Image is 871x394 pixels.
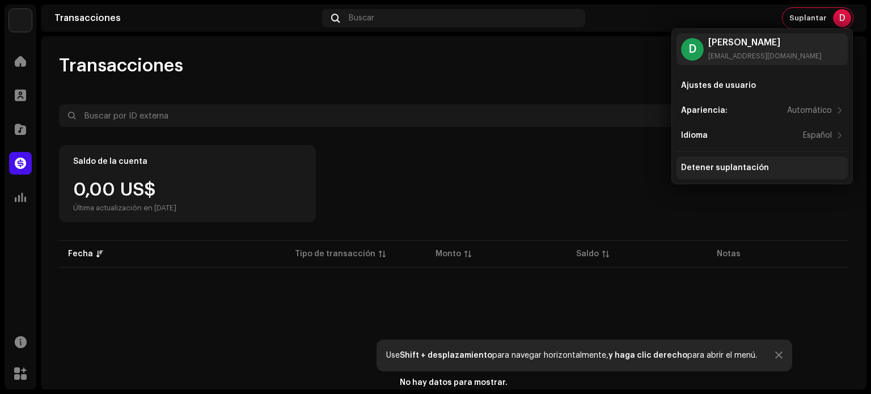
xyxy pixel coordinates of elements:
div: [EMAIL_ADDRESS][DOMAIN_NAME] [708,52,822,61]
re-m-nav-item: Ajustes de usuario [676,74,848,97]
div: [PERSON_NAME] [708,38,822,47]
div: Saldo de la cuenta [73,157,147,166]
div: Use para navegar horizontalmente, para abrir el menú. [386,351,757,360]
div: Última actualización en [DATE] [73,204,176,213]
div: Español [803,131,832,140]
re-m-nav-item: Detener suplantación [676,156,848,179]
re-m-nav-item: Idioma [676,124,848,147]
div: D [681,38,704,61]
re-m-nav-item: Apariencia: [676,99,848,122]
strong: Shift + desplazamiento [400,351,492,359]
div: Detener suplantación [681,163,769,172]
div: D [833,9,851,27]
input: Buscar por ID externa [59,104,712,127]
div: Ajustes de usuario [681,81,756,90]
div: Automático [787,106,832,115]
div: No hay datos para mostrar. [400,377,508,389]
div: Idioma [681,131,708,140]
div: Apariencia: [681,106,728,115]
div: Transacciones [54,14,318,23]
span: Suplantar [789,14,826,23]
span: Buscar [349,14,374,23]
span: Transacciones [59,54,183,77]
img: b0ad06a2-fc67-4620-84db-15bc5929e8a0 [9,9,32,32]
strong: y haga clic derecho [608,351,687,359]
